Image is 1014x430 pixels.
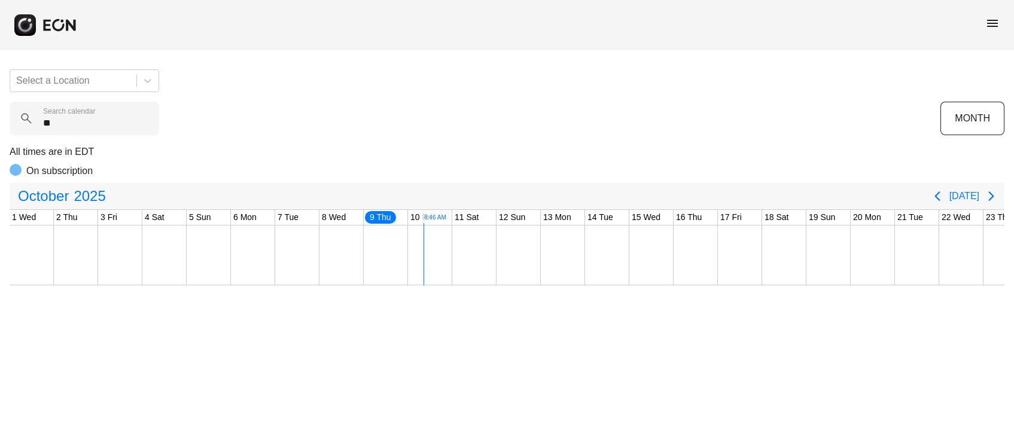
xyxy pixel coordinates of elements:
p: On subscription [26,164,93,178]
div: 19 Sun [806,210,838,225]
button: [DATE] [949,185,979,207]
div: 5 Sun [187,210,214,225]
button: MONTH [940,102,1004,135]
div: 20 Mon [851,210,884,225]
div: 23 Thu [983,210,1014,225]
div: 6 Mon [231,210,259,225]
div: 11 Sat [452,210,481,225]
div: 22 Wed [939,210,973,225]
div: 2 Thu [54,210,80,225]
div: 21 Tue [895,210,925,225]
button: Next page [979,184,1003,208]
div: 4 Sat [142,210,167,225]
span: menu [985,16,1000,31]
div: 16 Thu [674,210,704,225]
button: Previous page [925,184,949,208]
div: 18 Sat [762,210,791,225]
button: October2025 [11,184,113,208]
span: October [16,184,71,208]
span: 2025 [71,184,108,208]
div: 17 Fri [718,210,744,225]
div: 1 Wed [10,210,38,225]
div: 3 Fri [98,210,120,225]
div: 9 Thu [364,210,397,225]
div: 8 Wed [319,210,348,225]
div: 14 Tue [585,210,616,225]
p: All times are in EDT [10,145,1004,159]
label: Search calendar [43,106,95,116]
div: 13 Mon [541,210,574,225]
div: 12 Sun [497,210,528,225]
div: 15 Wed [629,210,663,225]
div: 10 Fri [408,210,434,225]
div: 7 Tue [275,210,301,225]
